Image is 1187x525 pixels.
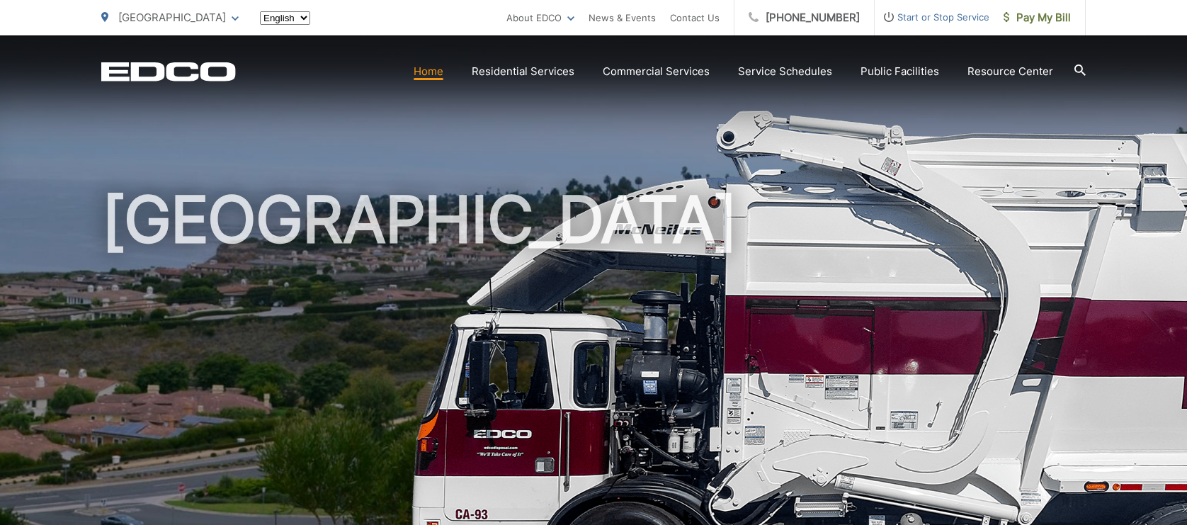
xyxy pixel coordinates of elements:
span: Pay My Bill [1004,9,1071,26]
a: Home [414,63,443,80]
a: Commercial Services [603,63,710,80]
a: Service Schedules [738,63,832,80]
a: Residential Services [472,63,574,80]
a: Contact Us [670,9,720,26]
a: Public Facilities [861,63,939,80]
a: EDCD logo. Return to the homepage. [101,62,236,81]
span: [GEOGRAPHIC_DATA] [118,11,226,24]
a: About EDCO [506,9,574,26]
a: Resource Center [967,63,1053,80]
select: Select a language [260,11,310,25]
a: News & Events [589,9,656,26]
